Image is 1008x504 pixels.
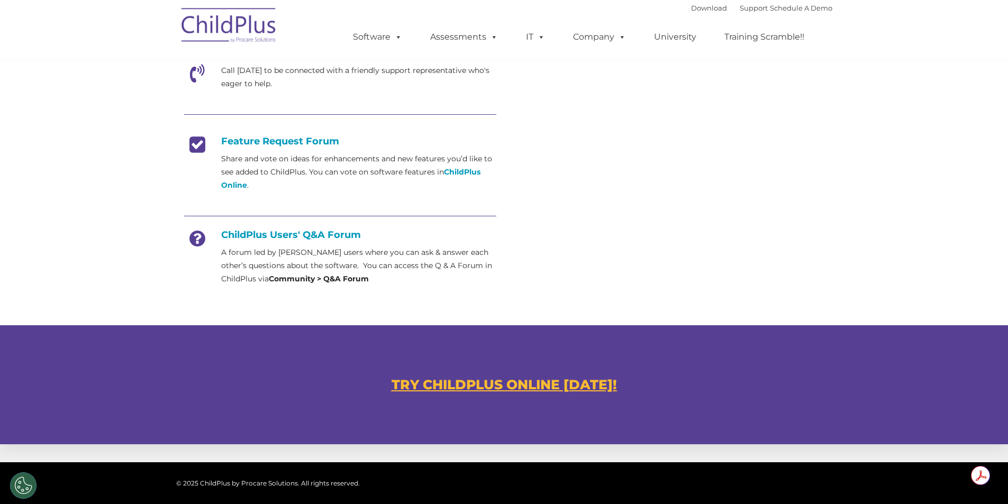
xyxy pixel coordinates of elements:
a: Download [691,4,727,12]
a: Software [342,26,413,48]
a: TRY CHILDPLUS ONLINE [DATE]! [392,377,617,392]
a: Schedule A Demo [770,4,832,12]
a: University [643,26,707,48]
a: Support [740,4,768,12]
a: IT [515,26,556,48]
a: Company [562,26,637,48]
p: A forum led by [PERSON_NAME] users where you can ask & answer each other’s questions about the so... [221,246,496,286]
span: © 2025 ChildPlus by Procare Solutions. All rights reserved. [176,479,360,487]
button: Cookies Settings [10,472,37,499]
p: Call [DATE] to be connected with a friendly support representative who's eager to help. [221,64,496,90]
a: ChildPlus Online [221,167,480,190]
a: Assessments [420,26,508,48]
font: | [691,4,832,12]
a: Training Scramble!! [714,26,815,48]
h4: ChildPlus Users' Q&A Forum [184,229,496,241]
p: Share and vote on ideas for enhancements and new features you’d like to see added to ChildPlus. Y... [221,152,496,192]
h4: Feature Request Forum [184,135,496,147]
iframe: Chat Widget [835,390,1008,504]
img: ChildPlus by Procare Solutions [176,1,282,53]
strong: Community > Q&A Forum [269,274,369,283]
